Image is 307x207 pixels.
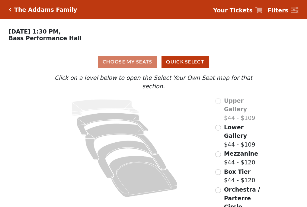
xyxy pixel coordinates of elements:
strong: Filters [267,7,288,14]
span: Mezzanine [224,150,258,157]
path: Lower Gallery - Seats Available: 156 [77,113,149,135]
span: Box Tier [224,168,251,175]
p: Click on a level below to open the Select Your Own Seat map for that section. [43,73,264,91]
button: Quick Select [161,56,209,68]
strong: Your Tickets [213,7,253,14]
h5: The Addams Family [14,6,77,13]
a: Your Tickets [213,6,263,15]
path: Orchestra / Parterre Circle - Seats Available: 153 [109,156,178,197]
a: Filters [267,6,298,15]
span: Upper Gallery [224,97,247,113]
label: $44 - $109 [224,123,264,149]
label: $44 - $120 [224,149,258,167]
a: Click here to go back to filters [9,8,11,12]
label: $44 - $120 [224,167,255,185]
path: Upper Gallery - Seats Available: 0 [72,99,139,116]
label: $44 - $109 [224,96,264,122]
span: Lower Gallery [224,124,247,139]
